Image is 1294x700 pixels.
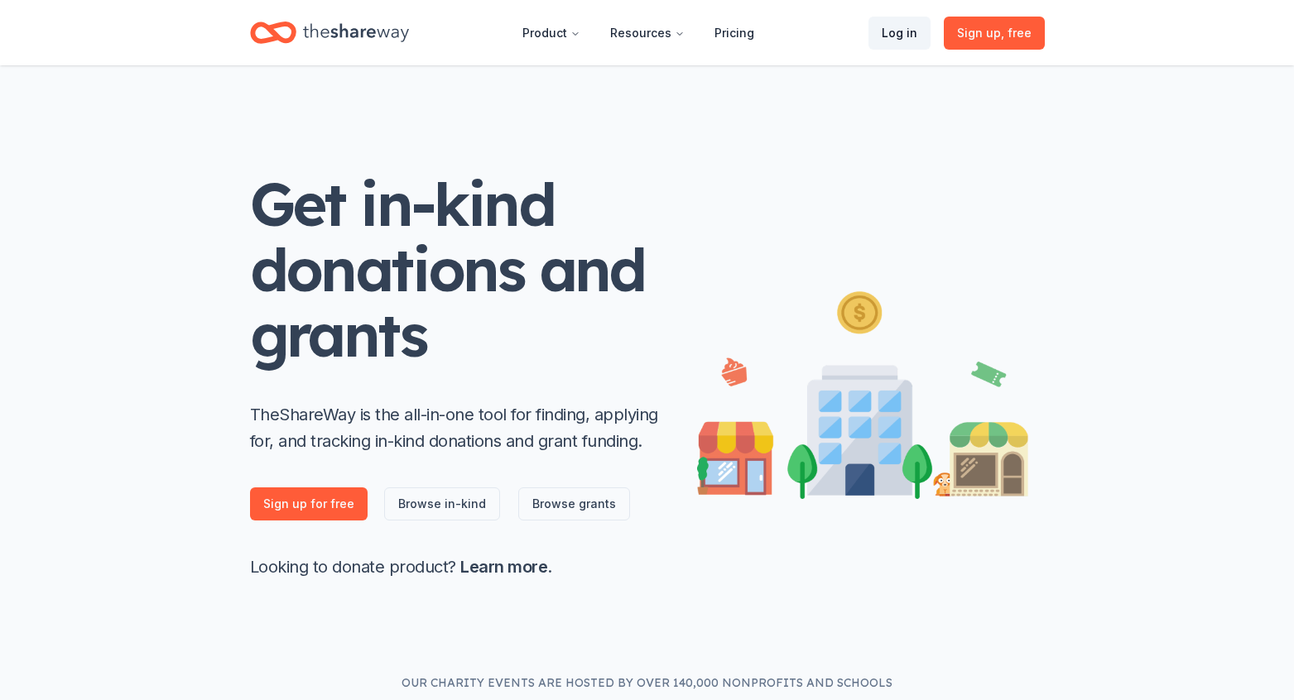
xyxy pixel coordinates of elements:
[701,17,767,50] a: Pricing
[868,17,931,50] a: Log in
[1001,26,1032,40] span: , free
[509,17,594,50] button: Product
[597,17,698,50] button: Resources
[944,17,1045,50] a: Sign up, free
[957,23,1032,43] span: Sign up
[509,13,767,52] nav: Main
[250,13,409,52] a: Home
